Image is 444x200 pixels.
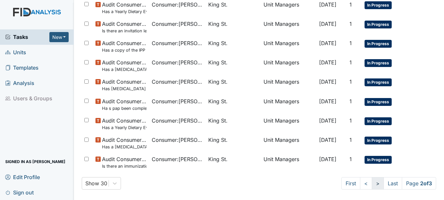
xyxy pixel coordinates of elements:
[208,78,228,86] span: King St.
[49,32,69,42] button: New
[402,177,436,190] span: Page
[384,177,402,190] a: Last
[420,180,432,187] strong: 2 of 3
[350,117,352,124] span: 1
[5,78,34,88] span: Analysis
[102,1,147,15] span: Audit Consumers Charts Has a Yearly Dietary Evaluation been completed?
[102,20,147,34] span: Audit Consumers Charts Is there an invitation letter to Parent/Guardian for current years team me...
[365,59,392,67] span: In Progress
[5,187,34,197] span: Sign out
[102,117,147,131] span: Audit Consumers Charts Has a Yearly Dietary Evaluation been completed?
[350,156,352,162] span: 1
[208,136,228,144] span: King St.
[319,21,336,27] span: [DATE]
[350,78,352,85] span: 1
[365,1,392,9] span: In Progress
[102,47,147,53] small: Has a copy of the IPP meeting been sent to the Parent/Guardian [DATE] of the meeting?
[365,156,392,164] span: In Progress
[5,47,26,58] span: Units
[261,95,316,114] td: Unit Managers
[261,133,316,153] td: Unit Managers
[208,155,228,163] span: King St.
[5,172,40,182] span: Edit Profile
[152,155,203,163] span: Consumer : [PERSON_NAME]
[261,75,316,94] td: Unit Managers
[365,137,392,144] span: In Progress
[319,59,336,66] span: [DATE]
[208,117,228,125] span: King St.
[319,137,336,143] span: [DATE]
[152,117,203,125] span: Consumer : [PERSON_NAME]
[208,20,228,28] span: King St.
[341,177,436,190] nav: task-pagination
[365,98,392,106] span: In Progress
[372,177,384,190] a: >
[208,1,228,8] span: King St.
[261,17,316,37] td: Unit Managers
[102,163,147,169] small: Is there an immunization Record properly documented in the chart?
[102,144,147,150] small: Has a [MEDICAL_DATA] been completed for all [DEMOGRAPHIC_DATA] and [DEMOGRAPHIC_DATA] over 50 or ...
[261,56,316,75] td: Unit Managers
[102,66,147,73] small: Has a [MEDICAL_DATA] been completed for all [DEMOGRAPHIC_DATA] and [DEMOGRAPHIC_DATA] over 50 or ...
[5,33,49,41] a: Tasks
[350,59,352,66] span: 1
[261,114,316,133] td: Unit Managers
[102,8,147,15] small: Has a Yearly Dietary Evaluation been completed?
[102,155,147,169] span: Audit Consumers Charts Is there an immunization Record properly documented in the chart?
[341,177,360,190] a: First
[319,40,336,46] span: [DATE]
[102,78,147,92] span: Audit Consumers Charts Has mammogram been completed annually for all females over 40? (Lab Section)
[5,157,65,167] span: Signed in as [PERSON_NAME]
[102,105,147,111] small: Ha s pap been completed for all [DEMOGRAPHIC_DATA] over 18 or is there evidence that one is not r...
[152,58,203,66] span: Consumer : [PERSON_NAME][GEOGRAPHIC_DATA]
[102,125,147,131] small: Has a Yearly Dietary Evaluation been completed?
[365,21,392,28] span: In Progress
[102,97,147,111] span: Audit Consumers Charts Ha s pap been completed for all females over 18 or is there evidence that ...
[350,21,352,27] span: 1
[85,179,107,187] div: Show 30
[319,98,336,105] span: [DATE]
[5,63,39,73] span: Templates
[152,136,203,144] span: Consumer : [PERSON_NAME]
[261,37,316,56] td: Unit Managers
[152,39,203,47] span: Consumer : [PERSON_NAME][GEOGRAPHIC_DATA]
[152,78,203,86] span: Consumer : [PERSON_NAME][GEOGRAPHIC_DATA]
[365,78,392,86] span: In Progress
[102,136,147,150] span: Audit Consumers Charts Has a colonoscopy been completed for all males and females over 50 or is t...
[102,28,147,34] small: Is there an invitation letter to Parent/Guardian for current years team meetings in T-Logs (Therap)?
[365,117,392,125] span: In Progress
[319,1,336,8] span: [DATE]
[208,97,228,105] span: King St.
[152,1,203,8] span: Consumer : [PERSON_NAME][GEOGRAPHIC_DATA]
[350,98,352,105] span: 1
[350,40,352,46] span: 1
[102,86,147,92] small: Has [MEDICAL_DATA] been completed annually for all [DEMOGRAPHIC_DATA] over 40? (Lab Section)
[102,58,147,73] span: Audit Consumers Charts Has a colonoscopy been completed for all males and females over 50 or is t...
[319,156,336,162] span: [DATE]
[365,40,392,48] span: In Progress
[152,97,203,105] span: Consumer : [PERSON_NAME][GEOGRAPHIC_DATA]
[102,39,147,53] span: Audit Consumers Charts Has a copy of the IPP meeting been sent to the Parent/Guardian within 30 d...
[208,39,228,47] span: King St.
[350,137,352,143] span: 1
[319,78,336,85] span: [DATE]
[152,20,203,28] span: Consumer : [PERSON_NAME][GEOGRAPHIC_DATA]
[350,1,352,8] span: 1
[319,117,336,124] span: [DATE]
[208,58,228,66] span: King St.
[360,177,372,190] a: <
[261,153,316,172] td: Unit Managers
